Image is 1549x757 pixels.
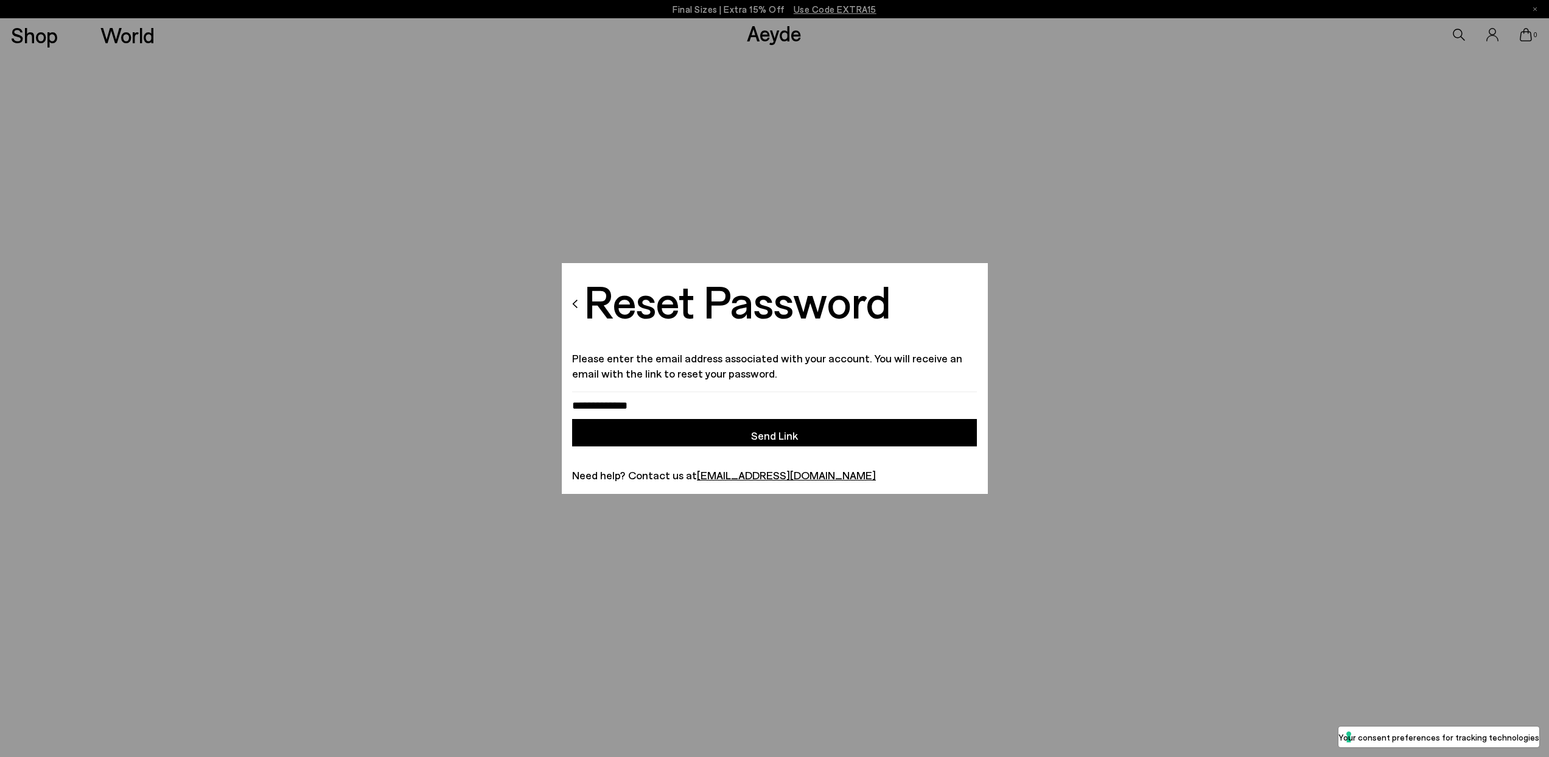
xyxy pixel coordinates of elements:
[572,468,977,483] p: Need help? Contact us at
[572,351,977,381] p: Please enter the email address associated with your account. You will receive an email with the l...
[572,419,977,446] button: Send Link
[697,468,876,482] a: [EMAIL_ADDRESS][DOMAIN_NAME]
[584,276,891,325] h2: Reset Password
[572,299,578,309] img: arrow-left.svg
[1338,731,1539,744] label: Your consent preferences for tracking technologies
[1338,727,1539,747] button: Your consent preferences for tracking technologies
